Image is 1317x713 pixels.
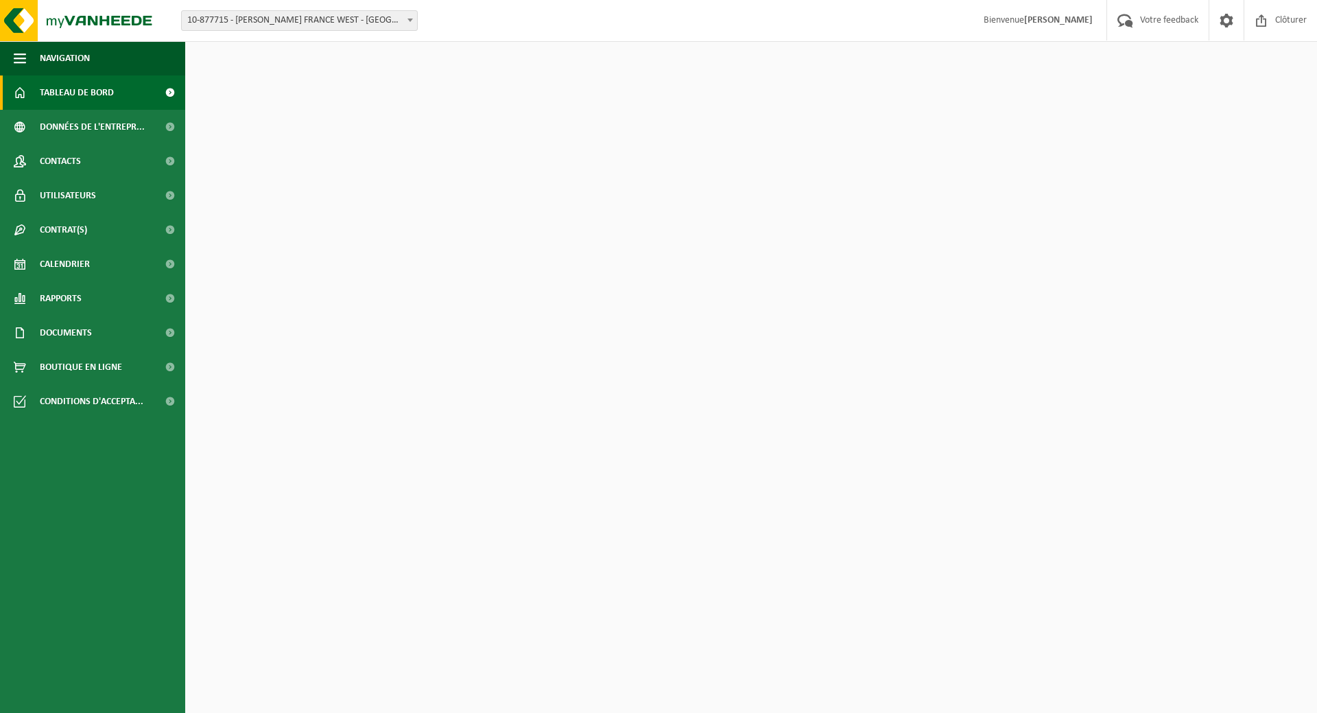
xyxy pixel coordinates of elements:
[40,75,114,110] span: Tableau de bord
[40,247,90,281] span: Calendrier
[40,384,143,419] span: Conditions d'accepta...
[40,41,90,75] span: Navigation
[40,178,96,213] span: Utilisateurs
[40,316,92,350] span: Documents
[182,11,417,30] span: 10-877715 - ADLER PELZER FRANCE WEST - MORNAC
[40,144,81,178] span: Contacts
[40,213,87,247] span: Contrat(s)
[1024,15,1093,25] strong: [PERSON_NAME]
[40,110,145,144] span: Données de l'entrepr...
[40,281,82,316] span: Rapports
[40,350,122,384] span: Boutique en ligne
[181,10,418,31] span: 10-877715 - ADLER PELZER FRANCE WEST - MORNAC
